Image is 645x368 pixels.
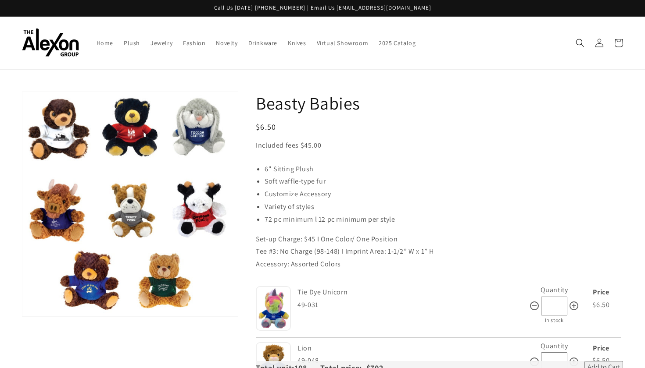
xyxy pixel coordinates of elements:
div: Lion [297,342,527,355]
a: Fashion [178,34,211,52]
span: Virtual Showroom [317,39,369,47]
li: Soft waffle-type fur [265,175,623,188]
div: Tie Dye Unicorn [297,286,527,299]
summary: Search [570,33,590,53]
span: $6.50 [592,356,609,365]
div: Price [581,342,621,355]
span: Jewelry [150,39,172,47]
div: Price [581,286,621,299]
li: Variety of styles [265,201,623,213]
a: 2025 Catalog [373,34,421,52]
h1: Beasty Babies [256,92,623,114]
span: Drinkware [248,39,277,47]
span: Fashion [183,39,205,47]
span: 2025 Catalog [379,39,416,47]
a: Virtual Showroom [312,34,374,52]
span: Knives [288,39,306,47]
a: Home [91,34,118,52]
p: Tee #3: No Charge (98-148) I Imprint Area: 1-1/2” W x 1” H [256,245,623,258]
a: Drinkware [243,34,283,52]
li: 6" Sitting Plush [265,163,623,176]
label: Quantity [541,341,568,350]
a: Novelty [211,34,243,52]
p: Set-up Charge: $45 I One Color/ One Position [256,233,623,246]
div: 49-031 [297,299,529,311]
img: Tie Dye Unicorn [256,286,291,331]
span: Plush [124,39,140,47]
span: Home [97,39,113,47]
img: The Alexon Group [22,28,79,57]
span: Included fees $45.00 [256,141,321,150]
label: Quantity [541,285,568,294]
a: Knives [283,34,312,52]
span: $6.50 [592,300,609,309]
div: In stock [529,315,579,325]
li: Customize Accessory [265,188,623,201]
div: 49-048 [297,354,529,367]
li: 72 pc minimum l 12 pc minimum per style [265,213,623,226]
span: Novelty [216,39,237,47]
span: Accessory: Assorted Colors [256,259,341,269]
a: Jewelry [145,34,178,52]
span: $6.50 [256,122,276,132]
a: Plush [118,34,145,52]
